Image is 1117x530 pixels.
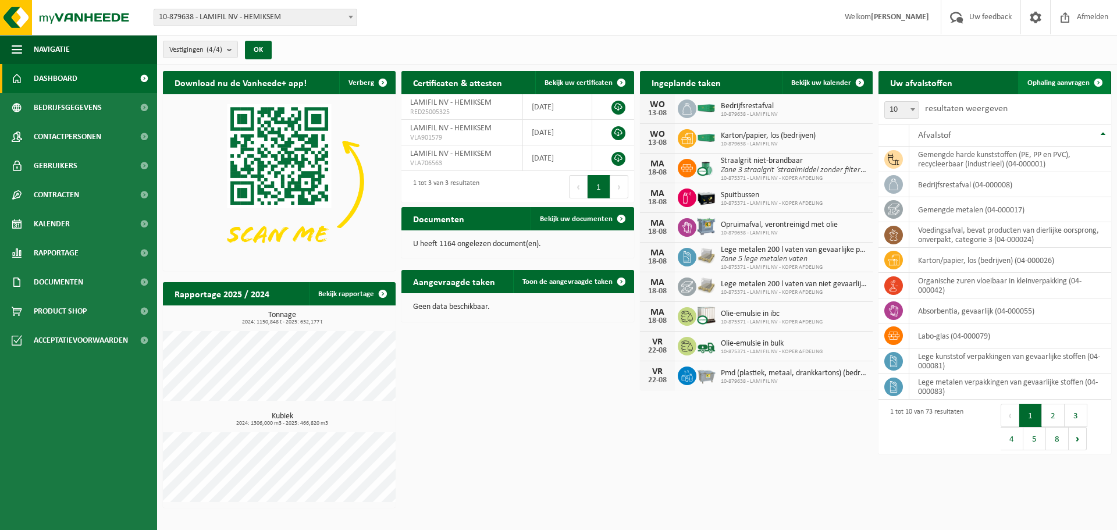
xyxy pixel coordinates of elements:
p: Geen data beschikbaar. [413,303,622,311]
img: Download de VHEPlus App [163,94,396,269]
span: Lege metalen 200 l vaten van niet gevaarlijke producten [721,280,867,289]
span: Rapportage [34,239,79,268]
div: MA [646,159,669,169]
span: Afvalstof [918,131,951,140]
span: Gebruikers [34,151,77,180]
img: LP-PA-00000-WDN-11 [696,246,716,266]
span: 2024: 1150,848 t - 2025: 632,177 t [169,319,396,325]
span: Opruimafval, verontreinigd met olie [721,220,838,230]
span: LAMIFIL NV - HEMIKSEM [410,124,492,133]
span: Acceptatievoorwaarden [34,326,128,355]
a: Ophaling aanvragen [1018,71,1110,94]
span: Bekijk uw kalender [791,79,851,87]
a: Bekijk uw certificaten [535,71,633,94]
span: Olie-emulsie in ibc [721,310,823,319]
span: 10-875371 - LAMIFIL NV - KOPER AFDELING [721,200,823,207]
div: 18-08 [646,169,669,177]
span: 10 [885,102,919,118]
i: Zone 3 straalgrit ‘straalmiddel zonder filterdoek’ [721,166,878,175]
button: 1 [1019,404,1042,427]
div: VR [646,337,669,347]
td: labo-glas (04-000079) [909,323,1111,348]
div: WO [646,100,669,109]
span: 10-879638 - LAMIFIL NV [721,230,838,237]
div: 13-08 [646,109,669,118]
div: 22-08 [646,347,669,355]
span: Documenten [34,268,83,297]
img: HK-XC-30-GN-00 [696,102,716,113]
img: PB-OT-0200-CU [696,157,716,177]
h3: Tonnage [169,311,396,325]
button: Verberg [339,71,394,94]
div: 13-08 [646,139,669,147]
span: Contactpersonen [34,122,101,151]
td: gemengde harde kunststoffen (PE, PP en PVC), recycleerbaar (industrieel) (04-000001) [909,147,1111,172]
td: lege metalen verpakkingen van gevaarlijke stoffen (04-000083) [909,374,1111,400]
h2: Certificaten & attesten [401,71,514,94]
button: 8 [1046,427,1069,450]
div: MA [646,308,669,317]
strong: [PERSON_NAME] [871,13,929,22]
a: Bekijk rapportage [309,282,394,305]
span: 10-875371 - LAMIFIL NV - KOPER AFDELING [721,348,823,355]
span: Bekijk uw certificaten [545,79,613,87]
button: Vestigingen(4/4) [163,41,238,58]
img: LP-PA-00000-WDN-11 [696,276,716,296]
h2: Documenten [401,207,476,230]
span: Ophaling aanvragen [1027,79,1090,87]
div: VR [646,367,669,376]
span: Bekijk uw documenten [540,215,613,223]
img: WB-2500-GAL-GY-01 [696,365,716,385]
span: LAMIFIL NV - HEMIKSEM [410,150,492,158]
div: MA [646,189,669,198]
div: 1 tot 10 van 73 resultaten [884,403,963,451]
span: Straalgrit niet-brandbaar [721,156,867,166]
span: LAMIFIL NV - HEMIKSEM [410,98,492,107]
p: U heeft 1164 ongelezen document(en). [413,240,622,248]
button: OK [245,41,272,59]
td: [DATE] [523,94,592,120]
span: Spuitbussen [721,191,823,200]
img: PB-LB-0680-HPE-BK-11 [696,187,716,207]
span: Verberg [348,79,374,87]
span: Product Shop [34,297,87,326]
td: lege kunststof verpakkingen van gevaarlijke stoffen (04-000081) [909,348,1111,374]
span: Contracten [34,180,79,209]
button: 4 [1001,427,1023,450]
a: Toon de aangevraagde taken [513,270,633,293]
div: 1 tot 3 van 3 resultaten [407,174,479,200]
count: (4/4) [207,46,222,54]
button: 5 [1023,427,1046,450]
td: bedrijfsrestafval (04-000008) [909,172,1111,197]
td: absorbentia, gevaarlijk (04-000055) [909,298,1111,323]
i: Zone 5 lege metalen vaten [721,255,807,264]
a: Bekijk uw documenten [531,207,633,230]
span: 10-879638 - LAMIFIL NV [721,378,867,385]
span: Bedrijfsgegevens [34,93,102,122]
button: 1 [588,175,610,198]
div: WO [646,130,669,139]
span: 10-875371 - LAMIFIL NV - KOPER AFDELING [721,264,867,271]
span: Vestigingen [169,41,222,59]
button: 2 [1042,404,1065,427]
img: BL-LQ-LV [696,335,716,355]
div: 18-08 [646,317,669,325]
h2: Uw afvalstoffen [878,71,964,94]
td: voedingsafval, bevat producten van dierlijke oorsprong, onverpakt, categorie 3 (04-000024) [909,222,1111,248]
span: 10 [884,101,919,119]
h2: Rapportage 2025 / 2024 [163,282,281,305]
img: PB-AP-0800-MET-02-01 [696,216,716,236]
div: 18-08 [646,198,669,207]
span: 10-879638 - LAMIFIL NV - HEMIKSEM [154,9,357,26]
span: Toon de aangevraagde taken [522,278,613,286]
td: gemengde metalen (04-000017) [909,197,1111,222]
td: organische zuren vloeibaar in kleinverpakking (04-000042) [909,273,1111,298]
span: 10-875371 - LAMIFIL NV - KOPER AFDELING [721,175,867,182]
span: 10-875371 - LAMIFIL NV - KOPER AFDELING [721,289,867,296]
td: [DATE] [523,145,592,171]
label: resultaten weergeven [925,104,1008,113]
div: MA [646,278,669,287]
span: RED25005325 [410,108,514,117]
div: MA [646,219,669,228]
button: 3 [1065,404,1087,427]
